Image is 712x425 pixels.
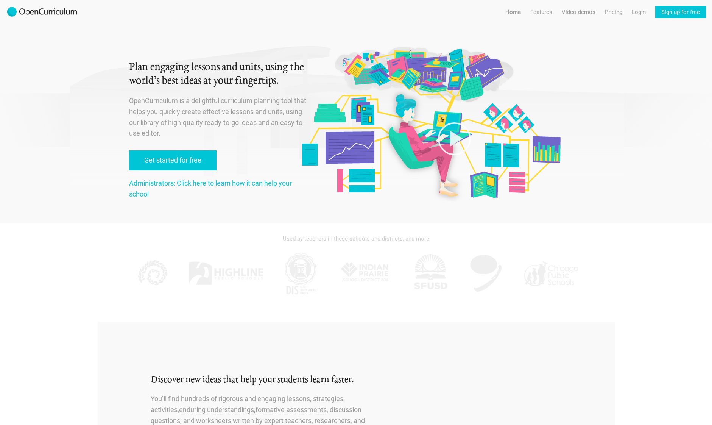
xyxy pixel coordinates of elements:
[129,61,308,88] h1: Plan engaging lessons and units, using the world’s best ideas at your fingertips.
[188,251,264,296] img: Highline.jpg
[632,6,646,18] a: Login
[337,251,394,296] img: IPSD.jpg
[505,6,521,18] a: Home
[299,45,562,201] img: Original illustration by Malisa Suchanya, Oakland, CA (malisasuchanya.com)
[179,406,254,414] span: enduring understandings
[129,179,292,198] a: Administrators: Click here to learn how it can help your school
[6,6,78,18] img: 2017-logo-m.png
[411,251,449,296] img: SFUSD.jpg
[655,6,706,18] a: Sign up for free
[522,251,579,296] img: CPS.jpg
[282,251,319,296] img: DIS.jpg
[129,150,217,170] a: Get started for free
[467,251,505,296] img: AGK.jpg
[605,6,622,18] a: Pricing
[129,95,308,139] p: OpenCurriculum is a delightful curriculum planning tool that helps you quickly create effective l...
[133,251,171,296] img: KPPCS.jpg
[256,406,327,414] span: formative assessments
[530,6,552,18] a: Features
[151,374,379,386] h2: Discover new ideas that help your students learn faster.
[129,230,583,247] div: Used by teachers in these schools and districts, and more
[562,6,595,18] a: Video demos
